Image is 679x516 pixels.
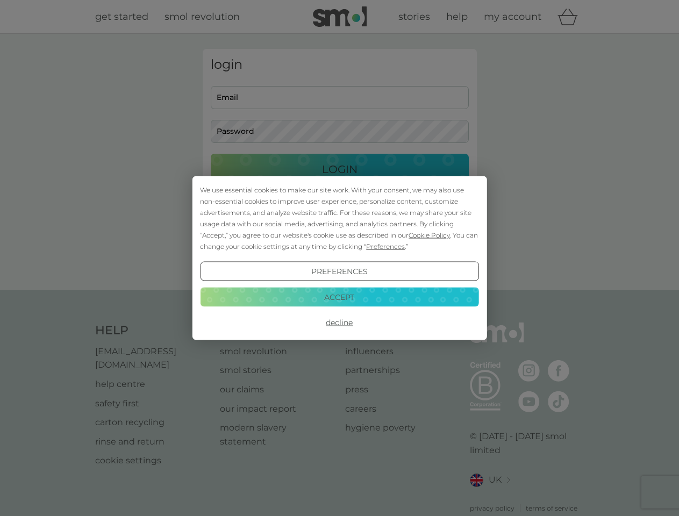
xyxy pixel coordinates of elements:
[366,242,405,250] span: Preferences
[200,287,478,306] button: Accept
[409,231,450,239] span: Cookie Policy
[192,176,487,340] div: Cookie Consent Prompt
[200,262,478,281] button: Preferences
[200,313,478,332] button: Decline
[200,184,478,252] div: We use essential cookies to make our site work. With your consent, we may also use non-essential ...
